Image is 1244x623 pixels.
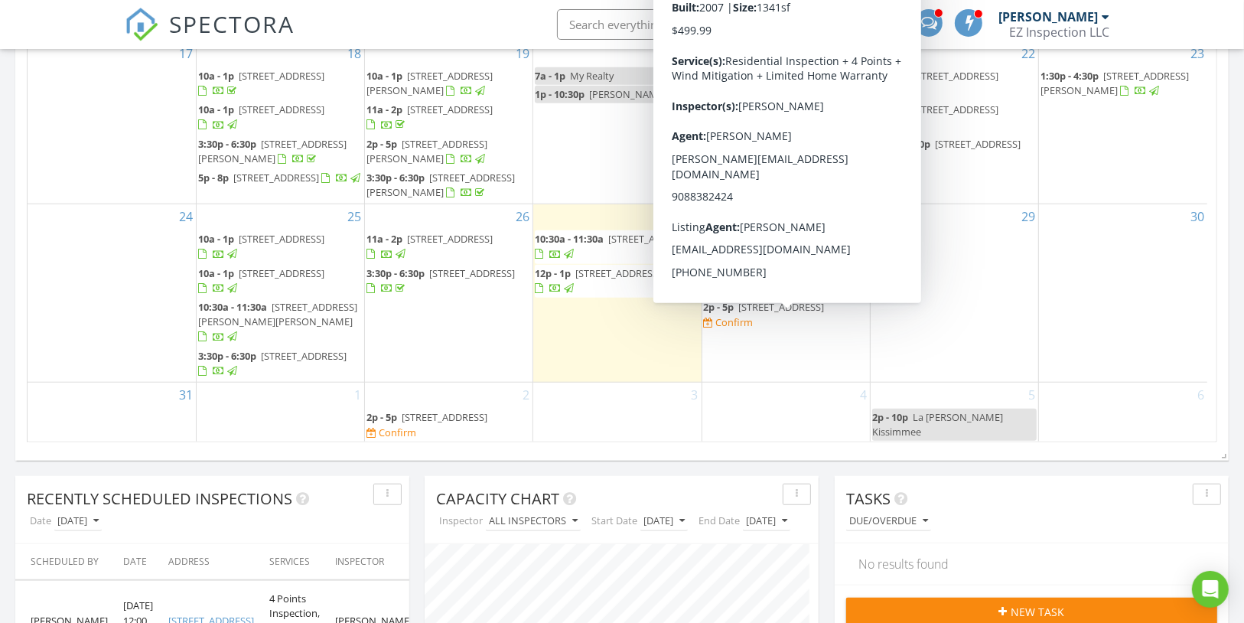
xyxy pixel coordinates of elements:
[1039,204,1207,383] td: Go to August 30, 2025
[489,516,578,527] div: All Inspectors
[366,101,531,134] a: 11a - 2p [STREET_ADDRESS]
[535,87,585,101] span: 1p - 10:30p
[702,41,870,204] td: Go to August 21, 2025
[366,67,531,100] a: 10a - 1p [STREET_ADDRESS][PERSON_NAME]
[589,87,666,101] span: [PERSON_NAME]
[872,103,908,116] span: 10a - 1p
[1040,67,1206,100] a: 1:30p - 4:30p [STREET_ADDRESS][PERSON_NAME]
[125,21,295,53] a: SPECTORA
[351,383,364,407] a: Go to September 1, 2025
[857,383,870,407] a: Go to September 4, 2025
[344,204,364,229] a: Go to August 25, 2025
[533,383,702,444] td: Go to September 3, 2025
[429,266,515,280] span: [STREET_ADDRESS]
[1194,383,1207,407] a: Go to September 6, 2025
[239,69,324,83] span: [STREET_ADDRESS]
[640,511,688,532] button: [DATE]
[935,137,1021,151] span: [STREET_ADDRESS]
[1187,204,1207,229] a: Go to August 30, 2025
[239,103,324,116] span: [STREET_ADDRESS]
[1039,41,1207,204] td: Go to August 23, 2025
[366,69,493,97] span: [STREET_ADDRESS][PERSON_NAME]
[407,103,493,116] span: [STREET_ADDRESS]
[850,41,870,66] a: Go to August 21, 2025
[704,315,754,330] a: Confirm
[746,516,787,527] div: [DATE]
[1018,204,1038,229] a: Go to August 29, 2025
[116,544,161,580] th: Date
[870,383,1038,444] td: Go to September 5, 2025
[557,9,863,40] input: Search everything...
[198,266,234,280] span: 10a - 1p
[846,488,891,509] span: Tasks
[872,410,908,424] span: 2p - 10p
[846,511,931,532] button: Due/Overdue
[689,383,702,407] a: Go to September 3, 2025
[169,8,295,40] span: SPECTORA
[125,8,158,41] img: The Best Home Inspection Software - Spectora
[513,41,532,66] a: Go to August 19, 2025
[196,204,364,383] td: Go to August 25, 2025
[704,232,740,246] span: 10a - 1p
[198,266,324,295] a: 10a - 1p [STREET_ADDRESS]
[366,232,493,260] a: 11a - 2p [STREET_ADDRESS]
[402,410,487,424] span: [STREET_ADDRESS]
[704,266,767,280] span: 10:15a - 1:15p
[1187,41,1207,66] a: Go to August 23, 2025
[872,137,1021,165] a: 2:30p - 5:30p [STREET_ADDRESS]
[379,426,416,439] div: Confirm
[261,349,347,363] span: [STREET_ADDRESS]
[366,266,425,280] span: 3:30p - 6:30p
[535,232,694,260] a: 10:30a - 11:30a [STREET_ADDRESS]
[535,232,604,246] span: 10:30a - 11:30a
[176,204,196,229] a: Go to August 24, 2025
[872,137,930,151] span: 2:30p - 5:30p
[239,266,324,280] span: [STREET_ADDRESS]
[1040,69,1189,97] a: 1:30p - 4:30p [STREET_ADDRESS][PERSON_NAME]
[366,137,487,165] span: [STREET_ADDRESS][PERSON_NAME]
[1039,383,1207,444] td: Go to September 6, 2025
[847,543,1216,585] div: No results found
[28,204,196,383] td: Go to August 24, 2025
[575,266,661,280] span: [STREET_ADDRESS]
[535,266,661,295] a: 12p - 1p [STREET_ADDRESS]
[198,103,234,116] span: 10a - 1p
[1025,383,1038,407] a: Go to September 5, 2025
[704,230,868,263] a: 10a - 1p [STREET_ADDRESS] Confirm
[913,103,998,116] span: [STREET_ADDRESS]
[486,511,581,532] button: All Inspectors
[870,41,1038,204] td: Go to August 22, 2025
[1192,571,1229,608] div: Open Intercom Messenger
[366,230,531,263] a: 11a - 2p [STREET_ADDRESS]
[161,544,262,580] th: Address
[327,544,420,580] th: Inspector
[744,232,830,246] span: [STREET_ADDRESS]
[198,69,324,97] a: 10a - 1p [STREET_ADDRESS]
[27,510,54,531] label: Date
[704,101,868,134] a: 3:30p - 6:30p [STREET_ADDRESS]
[704,69,830,97] a: 10a - 1p [STREET_ADDRESS]
[533,41,702,204] td: Go to August 20, 2025
[366,171,515,199] span: [STREET_ADDRESS][PERSON_NAME]
[1018,41,1038,66] a: Go to August 22, 2025
[198,137,347,165] span: [STREET_ADDRESS][PERSON_NAME]
[704,248,754,263] a: Confirm
[704,298,868,331] a: 2p - 5p [STREET_ADDRESS] Confirm
[407,232,493,246] span: [STREET_ADDRESS]
[744,69,830,83] span: [STREET_ADDRESS]
[28,41,196,204] td: Go to August 17, 2025
[716,316,754,328] div: Confirm
[198,171,363,184] a: 5p - 8p [STREET_ADDRESS]
[366,426,416,440] a: Confirm
[366,135,531,168] a: 2p - 5p [STREET_ADDRESS][PERSON_NAME]
[695,510,743,531] label: End Date
[198,347,363,380] a: 3:30p - 6:30p [STREET_ADDRESS]
[198,67,363,100] a: 10a - 1p [STREET_ADDRESS]
[198,232,324,260] a: 10a - 1p [STREET_ADDRESS]
[366,232,402,246] span: 11a - 2p
[27,488,292,509] span: Recently Scheduled Inspections
[198,171,229,184] span: 5p - 8p
[198,349,347,377] a: 3:30p - 6:30p [STREET_ADDRESS]
[198,300,357,328] span: [STREET_ADDRESS][PERSON_NAME][PERSON_NAME]
[743,511,790,532] button: [DATE]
